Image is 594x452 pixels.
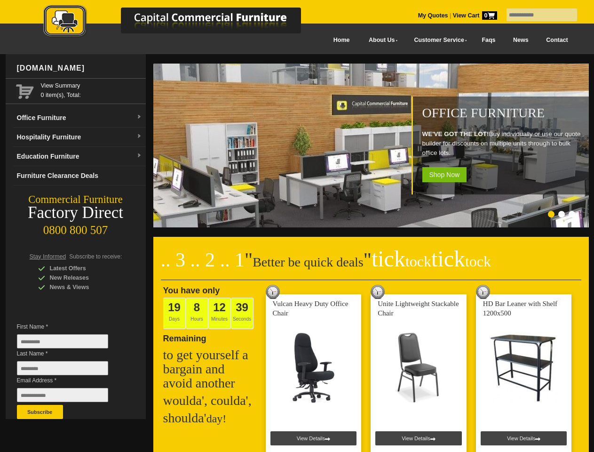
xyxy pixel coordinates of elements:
input: Last Name * [17,361,108,375]
img: Office Furniture [153,64,591,227]
span: tick tick [372,246,491,271]
li: Page dot 2 [558,211,565,218]
span: 19 [168,301,181,314]
span: tock [405,253,431,270]
a: Faqs [473,30,505,51]
span: 39 [236,301,248,314]
span: Stay Informed [30,253,66,260]
span: First Name * [17,322,122,331]
strong: View Cart [453,12,497,19]
span: 8 [194,301,200,314]
img: Capital Commercial Furniture Logo [17,5,347,39]
span: 0 [482,11,497,20]
strong: WE'VE GOT THE LOT! [422,130,489,137]
span: Hours [186,298,208,329]
h2: woulda', coulda', [163,394,257,408]
span: Email Address * [17,376,122,385]
input: Email Address * [17,388,108,402]
input: First Name * [17,334,108,348]
span: day! [206,412,227,425]
img: tick tock deal clock [476,285,490,299]
span: 12 [213,301,226,314]
img: dropdown [136,153,142,159]
a: News [504,30,537,51]
a: View Cart0 [451,12,497,19]
span: " [245,249,253,271]
a: View Summary [41,81,142,90]
span: Days [163,298,186,329]
span: Minutes [208,298,231,329]
img: tick tock deal clock [371,285,385,299]
div: 0800 800 507 [6,219,146,237]
img: dropdown [136,134,142,139]
div: [DOMAIN_NAME] [13,54,146,82]
a: Capital Commercial Furniture Logo [17,5,347,42]
div: Commercial Furniture [6,193,146,206]
button: Subscribe [17,405,63,419]
div: Factory Direct [6,206,146,219]
span: 0 item(s), Total: [41,81,142,98]
a: My Quotes [418,12,448,19]
a: Education Furnituredropdown [13,147,146,166]
li: Page dot 1 [548,211,554,218]
a: Customer Service [404,30,473,51]
a: Furniture Clearance Deals [13,166,146,186]
div: New Releases [38,273,127,282]
img: tick tock deal clock [266,285,280,299]
h2: Better be quick deals [161,252,581,280]
div: News & Views [38,282,127,292]
a: Office Furniture WE'VE GOT THE LOT!Buy individually or use our quote builder for discounts on mul... [153,222,591,229]
a: About Us [358,30,404,51]
li: Page dot 3 [569,211,575,218]
div: Latest Offers [38,264,127,273]
span: Remaining [163,330,206,343]
span: .. 3 .. 2 .. 1 [161,249,245,271]
a: Office Furnituredropdown [13,108,146,128]
h2: shoulda' [163,411,257,426]
p: Buy individually or use our quote builder for discounts on multiple units through to bulk office ... [422,129,584,158]
h2: to get yourself a bargain and avoid another [163,348,257,390]
span: " [364,249,491,271]
span: You have only [163,286,220,295]
span: tock [465,253,491,270]
a: Hospitality Furnituredropdown [13,128,146,147]
h1: Office Furniture [422,106,584,120]
span: Seconds [231,298,253,329]
span: Last Name * [17,349,122,358]
a: Contact [537,30,577,51]
span: Shop Now [422,167,467,182]
span: Subscribe to receive: [69,253,122,260]
img: dropdown [136,114,142,120]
